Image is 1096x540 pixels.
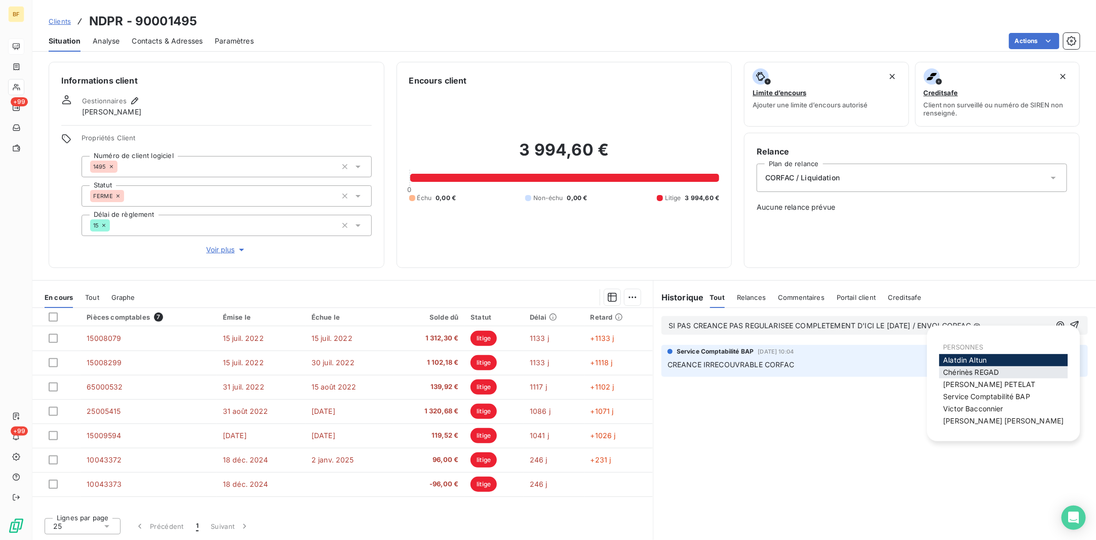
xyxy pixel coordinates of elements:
[471,477,497,492] span: litige
[400,382,459,392] span: 139,92 €
[49,36,81,46] span: Situation
[1062,506,1086,530] div: Open Intercom Messenger
[944,356,987,364] span: Alatdin Altun
[11,427,28,436] span: +99
[110,221,118,230] input: Ajouter une valeur
[471,313,518,321] div: Statut
[471,331,497,346] span: litige
[311,358,355,367] span: 30 juil. 2022
[944,392,1031,401] span: Service Comptabilité BAP
[223,382,264,391] span: 31 juil. 2022
[49,17,71,25] span: Clients
[196,521,199,531] span: 1
[737,293,766,301] span: Relances
[471,452,497,468] span: litige
[668,360,794,369] span: CREANCE IRRECOUVRABLE CORFAC
[11,97,28,106] span: +99
[87,313,211,322] div: Pièces comptables
[154,313,163,322] span: 7
[591,382,614,391] span: +1102 j
[669,321,981,330] span: SI PAS CREANCE PAS REGULARISEE COMPLETEMENT D'ICI LE [DATE] / ENVOI CORFAC @
[87,334,121,342] span: 15008079
[653,291,704,303] h6: Historique
[530,313,578,321] div: Délai
[530,431,549,440] span: 1041 j
[53,521,62,531] span: 25
[471,379,497,395] span: litige
[87,480,122,488] span: 10043373
[87,382,123,391] span: 65000532
[85,293,99,301] span: Tout
[311,334,353,342] span: 15 juil. 2022
[944,416,1064,425] span: [PERSON_NAME] [PERSON_NAME]
[710,293,725,301] span: Tout
[223,431,247,440] span: [DATE]
[888,293,922,301] span: Creditsafe
[45,293,73,301] span: En cours
[311,431,335,440] span: [DATE]
[400,479,459,489] span: -96,00 €
[93,164,106,170] span: 1495
[944,343,984,351] span: PERSONNES
[758,349,794,355] span: [DATE] 10:04
[8,518,24,534] img: Logo LeanPay
[89,12,197,30] h3: NDPR - 90001495
[778,293,825,301] span: Commentaires
[924,101,1071,117] span: Client non surveillé ou numéro de SIREN non renseigné.
[757,145,1067,158] h6: Relance
[765,173,840,183] span: CORFAC / Liquidation
[665,194,681,203] span: Litige
[87,358,122,367] span: 15008299
[944,368,999,376] span: Chérinès REGAD
[944,380,1036,389] span: [PERSON_NAME] PETELAT
[944,404,1004,413] span: Victor Bacconnier
[915,62,1080,127] button: CreditsafeClient non surveillé ou numéro de SIREN non renseigné.
[471,404,497,419] span: litige
[591,334,614,342] span: +1133 j
[82,134,372,148] span: Propriétés Client
[591,455,611,464] span: +231 j
[82,107,141,117] span: [PERSON_NAME]
[591,358,613,367] span: +1118 j
[129,516,190,537] button: Précédent
[753,89,806,97] span: Limite d’encours
[400,431,459,441] span: 119,52 €
[215,36,254,46] span: Paramètres
[567,194,588,203] span: 0,00 €
[837,293,876,301] span: Portail client
[93,193,113,199] span: FERME
[744,62,909,127] button: Limite d’encoursAjouter une limite d’encours autorisé
[223,480,268,488] span: 18 déc. 2024
[223,313,299,321] div: Émise le
[530,407,551,415] span: 1086 j
[530,455,547,464] span: 246 j
[223,455,268,464] span: 18 déc. 2024
[93,36,120,46] span: Analyse
[8,99,24,115] a: +99
[400,406,459,416] span: 1 320,68 €
[530,358,549,367] span: 1133 j
[87,431,121,440] span: 15009594
[530,382,547,391] span: 1117 j
[132,36,203,46] span: Contacts & Adresses
[685,194,720,203] span: 3 994,60 €
[223,334,264,342] span: 15 juil. 2022
[118,162,126,171] input: Ajouter une valeur
[400,333,459,343] span: 1 312,30 €
[757,202,1067,212] span: Aucune relance prévue
[8,6,24,22] div: BF
[311,382,357,391] span: 15 août 2022
[311,455,354,464] span: 2 janv. 2025
[311,313,387,321] div: Échue le
[93,222,99,228] span: 15
[190,516,205,537] button: 1
[408,185,412,194] span: 0
[82,97,127,105] span: Gestionnaires
[206,245,247,255] span: Voir plus
[87,455,122,464] span: 10043372
[311,407,335,415] span: [DATE]
[49,16,71,26] a: Clients
[87,407,121,415] span: 25005415
[1009,33,1060,49] button: Actions
[677,347,754,356] span: Service Comptabilité BAP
